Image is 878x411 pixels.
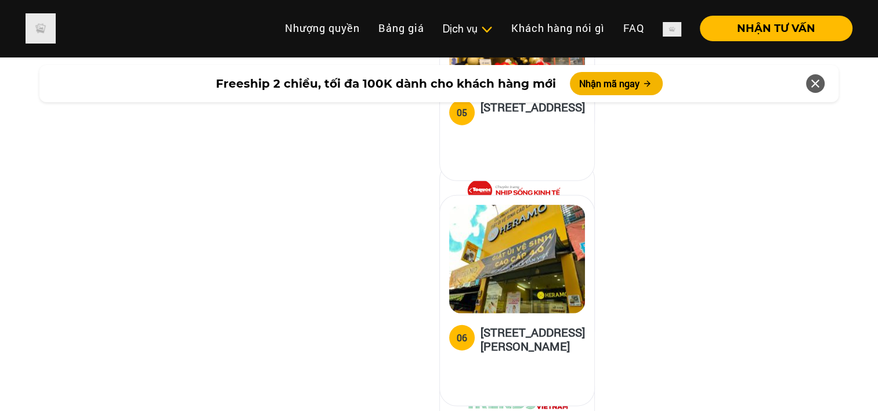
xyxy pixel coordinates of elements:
[570,72,663,95] button: Nhận mã ngay
[443,21,493,37] div: Dịch vụ
[480,24,493,35] img: subToggleIcon
[216,75,556,92] span: Freeship 2 chiều, tối đa 100K dành cho khách hàng mới
[457,106,467,120] div: 05
[449,205,585,313] img: heramo-314-le-van-viet-phuong-tang-nhon-phu-b-quan-9
[691,23,852,34] a: NHẬN TƯ VẤN
[480,100,585,123] h5: [STREET_ADDRESS]
[480,325,585,353] h5: [STREET_ADDRESS][PERSON_NAME]
[502,16,614,41] a: Khách hàng nói gì
[614,16,653,41] a: FAQ
[369,16,433,41] a: Bảng giá
[700,16,852,41] button: NHẬN TƯ VẤN
[276,16,369,41] a: Nhượng quyền
[457,331,467,345] div: 06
